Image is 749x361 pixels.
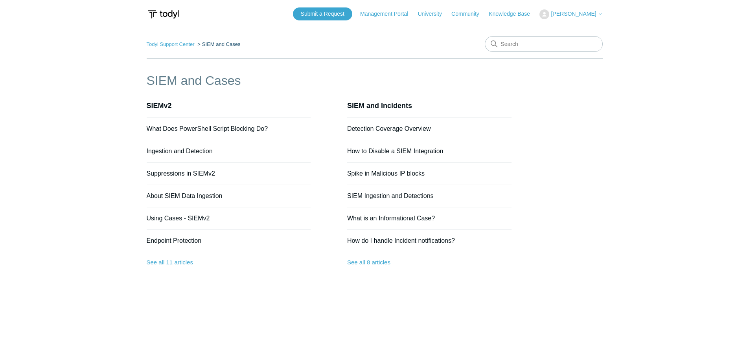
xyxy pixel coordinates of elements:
[147,148,213,154] a: Ingestion and Detection
[147,41,195,47] a: Todyl Support Center
[347,237,455,244] a: How do I handle Incident notifications?
[489,10,538,18] a: Knowledge Base
[418,10,449,18] a: University
[539,9,602,19] button: [PERSON_NAME]
[485,36,603,52] input: Search
[147,41,196,47] li: Todyl Support Center
[347,170,425,177] a: Spike in Malicious IP blocks
[347,192,434,199] a: SIEM Ingestion and Detections
[147,7,180,22] img: Todyl Support Center Help Center home page
[360,10,416,18] a: Management Portal
[347,252,512,273] a: See all 8 articles
[147,125,268,132] a: What Does PowerShell Script Blocking Do?
[147,252,311,273] a: See all 11 articles
[347,102,412,110] a: SIEM and Incidents
[147,170,215,177] a: Suppressions in SIEMv2
[451,10,487,18] a: Community
[293,7,352,20] a: Submit a Request
[347,148,444,154] a: How to Disable a SIEM Integration
[147,102,172,110] a: SIEMv2
[196,41,240,47] li: SIEM and Cases
[147,71,512,90] h1: SIEM and Cases
[147,215,210,222] a: Using Cases - SIEMv2
[551,11,596,17] span: [PERSON_NAME]
[347,125,431,132] a: Detection Coverage Overview
[147,192,223,199] a: About SIEM Data Ingestion
[147,237,202,244] a: Endpoint Protection
[347,215,435,222] a: What is an Informational Case?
